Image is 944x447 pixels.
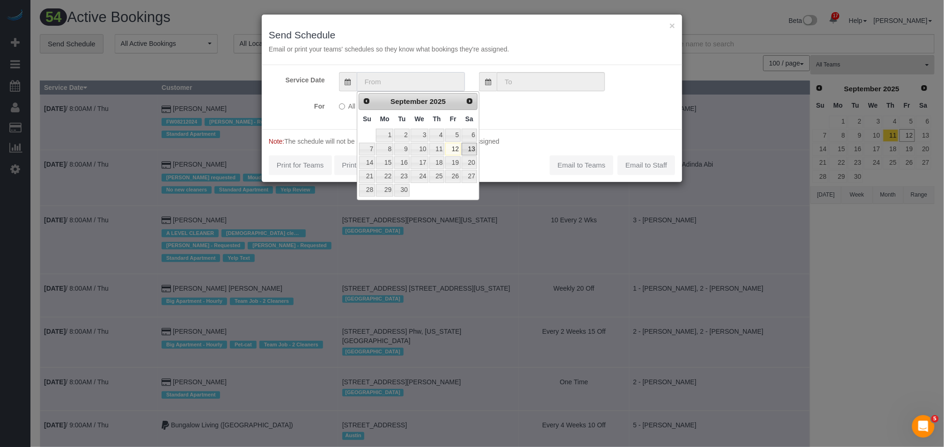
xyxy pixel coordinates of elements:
a: 14 [359,156,375,169]
a: 9 [394,143,409,155]
p: Email or print your teams' schedules so they know what bookings they're assigned. [269,44,675,54]
a: 13 [462,143,477,155]
a: 26 [445,170,460,183]
span: Prev [363,97,370,105]
a: 2 [394,129,409,141]
input: All Teams [339,103,345,110]
label: For [262,98,332,111]
a: 30 [394,184,409,197]
span: Wednesday [414,115,424,123]
span: Tuesday [398,115,406,123]
a: 28 [359,184,375,197]
a: 5 [445,129,460,141]
a: Next [463,95,476,108]
a: 1 [376,129,393,141]
iframe: Intercom live chat [912,415,935,438]
span: Monday [380,115,390,123]
a: 15 [376,156,393,169]
a: 27 [462,170,477,183]
span: Note: [269,138,284,145]
span: Friday [450,115,457,123]
a: 25 [429,170,445,183]
a: 20 [462,156,477,169]
span: September [391,97,428,105]
a: Prev [360,95,373,108]
span: Thursday [433,115,441,123]
a: 21 [359,170,375,183]
input: To [497,72,605,91]
button: × [670,21,675,30]
a: 4 [429,129,445,141]
a: 24 [411,170,428,183]
a: 18 [429,156,445,169]
input: From [357,72,465,91]
a: 17 [411,156,428,169]
span: 5 [931,415,939,423]
h3: Send Schedule [269,29,675,40]
a: 8 [376,143,393,155]
p: The schedule will not be sent for bookings that are marked as Unassigned [269,137,675,146]
span: Next [466,97,473,105]
label: All Teams [339,98,376,111]
span: Saturday [465,115,473,123]
a: 11 [429,143,445,155]
a: 6 [462,129,477,141]
a: 16 [394,156,409,169]
a: 10 [411,143,428,155]
span: 2025 [430,97,446,105]
a: 23 [394,170,409,183]
label: Service Date [262,72,332,85]
a: 29 [376,184,393,197]
a: 19 [445,156,460,169]
a: 12 [445,143,460,155]
a: 22 [376,170,393,183]
a: 7 [359,143,375,155]
span: Sunday [363,115,371,123]
a: 3 [411,129,428,141]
